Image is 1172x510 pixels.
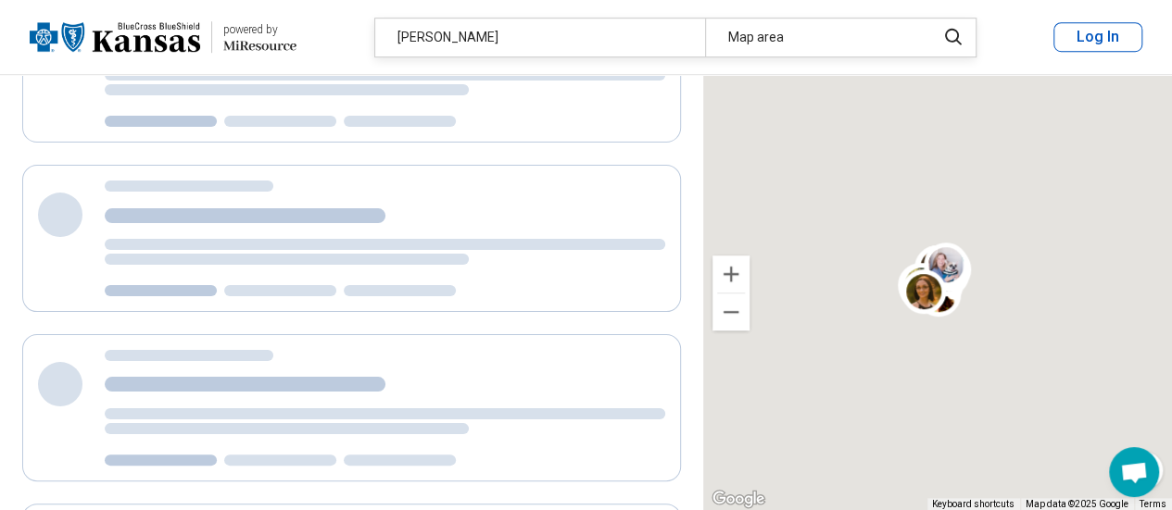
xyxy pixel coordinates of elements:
span: Map data ©2025 Google [1026,499,1128,509]
a: Terms (opens in new tab) [1140,499,1166,509]
img: Blue Cross Blue Shield Kansas [30,15,200,59]
div: powered by [223,21,296,38]
button: Zoom in [712,255,750,292]
button: Zoom out [712,293,750,330]
button: Log In [1053,22,1142,52]
div: Map area [705,19,925,56]
div: Open chat [1109,447,1159,497]
div: [PERSON_NAME] [375,19,705,56]
a: Blue Cross Blue Shield Kansaspowered by [30,15,296,59]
